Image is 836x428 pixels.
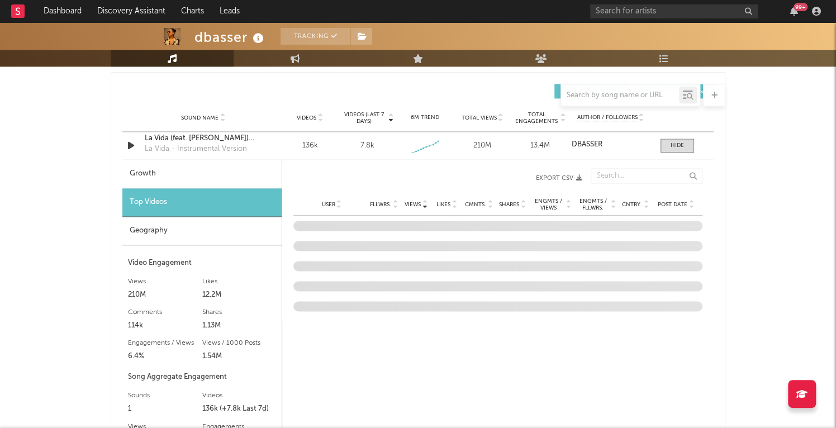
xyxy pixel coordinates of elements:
div: Videos [202,389,277,402]
div: 114k [128,319,202,332]
div: Engagements / Views [128,336,202,350]
span: Cmnts. [465,201,486,208]
div: Views / 1000 Posts [202,336,277,350]
div: 6M Trend [399,113,451,122]
a: La Vida (feat. [PERSON_NAME]) [Radio Edit] [145,133,262,144]
div: Views [128,275,202,288]
button: 99+ [790,7,798,16]
input: Search... [591,168,702,184]
strong: DBASSER [572,141,602,148]
span: User [322,201,335,208]
div: La Vida - Instrumental Version [145,144,247,155]
div: Shares [202,306,277,319]
div: 12.2M [202,288,277,302]
div: 99 + [794,3,807,11]
span: Videos (last 7 days) [341,111,387,125]
span: Shares [499,201,519,208]
span: Post Date [658,201,687,208]
span: Total Views [462,115,497,121]
div: 136k [284,140,336,151]
span: Engmts / Views [532,198,564,211]
input: Search by song name or URL [561,91,679,100]
div: Song Aggregate Engagement [128,370,276,384]
div: 6.4% [128,350,202,363]
div: Likes [202,275,277,288]
div: Video Engagement [128,256,276,270]
span: Likes [436,201,450,208]
div: Sounds [128,389,202,402]
div: 1 [128,402,202,416]
div: dbasser [194,28,267,46]
div: Comments [128,306,202,319]
div: 210M [457,140,509,151]
button: Export CSV [305,175,582,182]
span: Author / Followers [577,114,637,121]
span: Fllwrs. [370,201,391,208]
a: DBASSER [572,141,649,149]
div: Top Videos [122,188,282,217]
span: Engmts / Fllwrs. [577,198,609,211]
div: 1.54M [202,350,277,363]
span: Total Engagements [514,111,559,125]
span: Sound Name [181,115,218,121]
div: 210M [128,288,202,302]
div: 136k (+7.8k Last 7d) [202,402,277,416]
button: Tracking [281,28,350,45]
input: Search for artists [590,4,758,18]
div: 13.4M [514,140,566,151]
div: 7.8k [360,140,374,151]
div: 1.13M [202,319,277,332]
span: Views [405,201,421,208]
span: Cntry. [622,201,642,208]
div: Geography [122,217,282,245]
div: Growth [122,160,282,188]
span: Videos [297,115,316,121]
